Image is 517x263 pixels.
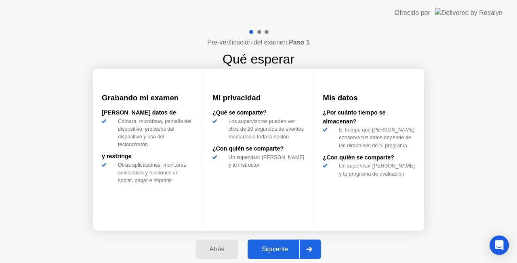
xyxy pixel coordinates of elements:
div: Un supervisor [PERSON_NAME] y tu instructor [225,153,305,169]
h3: Mis datos [323,92,415,104]
div: ¿Qué se comparte? [212,108,305,117]
div: El tiempo que [PERSON_NAME] conserva tus datos depende de las directrices de tu programa. [336,126,415,149]
h4: Pre-verificación del examen: [207,38,309,47]
div: Cámara, micrófono, pantalla del dispositivo, procesos del dispositivo y uso del teclado/ratón [115,117,194,148]
img: Delivered by Rosalyn [435,8,502,17]
div: y restringe [102,152,194,161]
div: ¿Con quién se comparte? [323,153,415,162]
h3: Grabando mi examen [102,92,194,104]
button: Atrás [196,240,238,259]
div: Siguiente [250,246,299,253]
div: ¿Con quién se comparte? [212,144,305,153]
h1: Qué esperar [223,49,294,69]
button: Siguiente [248,240,321,259]
div: ¿Por cuánto tiempo se almacenan? [323,108,415,126]
div: Open Intercom Messenger [490,235,509,255]
div: Atrás [198,246,236,253]
div: Los supervisores pueden ver clips de 20 segundos de eventos marcados o toda la sesión [225,117,305,141]
div: Otras aplicaciones, monitores adicionales y funciones de copiar, pegar e imprimir [115,161,194,185]
h3: Mi privacidad [212,92,305,104]
div: [PERSON_NAME] datos de [102,108,194,117]
div: Un supervisor [PERSON_NAME] y tu programa de evaluación [336,162,415,177]
div: Ofrecido por [395,8,430,18]
b: Paso 1 [289,39,310,46]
